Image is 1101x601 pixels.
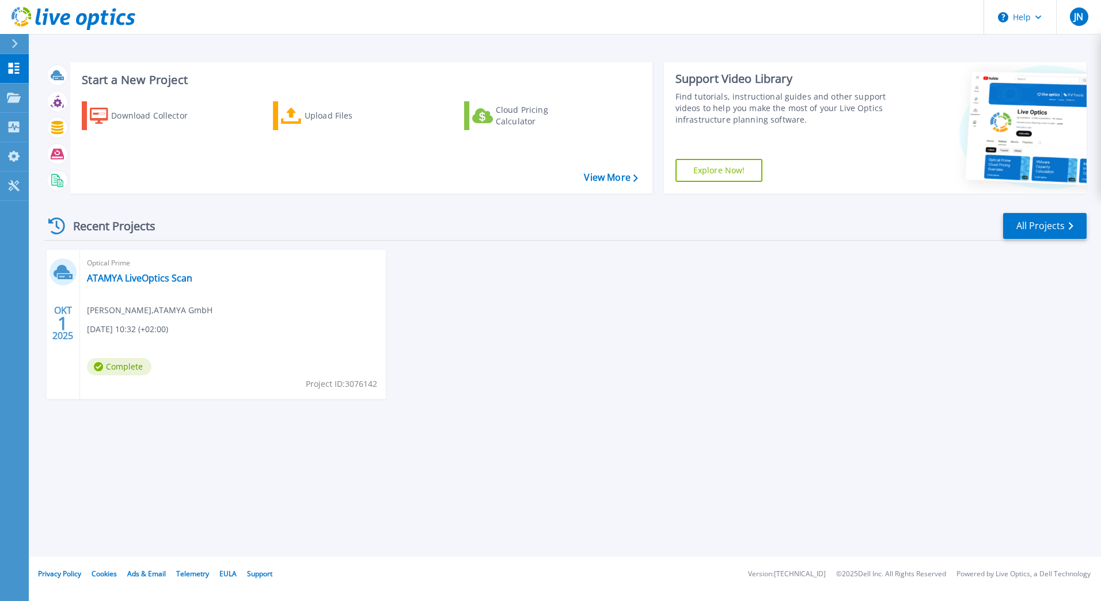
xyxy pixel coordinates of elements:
div: Support Video Library [675,71,891,86]
div: Download Collector [111,104,203,127]
a: Cloud Pricing Calculator [464,101,593,130]
a: Cookies [92,569,117,579]
span: Optical Prime [87,257,379,269]
div: Recent Projects [44,212,171,240]
a: Download Collector [82,101,210,130]
a: ATAMYA LiveOptics Scan [87,272,192,284]
span: [PERSON_NAME] , ATAMYA GmbH [87,304,212,317]
li: Powered by Live Optics, a Dell Technology [956,570,1091,578]
a: View More [584,172,637,183]
span: [DATE] 10:32 (+02:00) [87,323,168,336]
a: Privacy Policy [38,569,81,579]
div: Upload Files [305,104,397,127]
span: Project ID: 3076142 [306,378,377,390]
span: JN [1074,12,1083,21]
a: Support [247,569,272,579]
a: Telemetry [176,569,209,579]
a: Explore Now! [675,159,763,182]
li: © 2025 Dell Inc. All Rights Reserved [836,570,946,578]
li: Version: [TECHNICAL_ID] [748,570,826,578]
a: Upload Files [273,101,401,130]
a: Ads & Email [127,569,166,579]
div: OKT 2025 [52,302,74,344]
div: Find tutorials, instructional guides and other support videos to help you make the most of your L... [675,91,891,125]
div: Cloud Pricing Calculator [496,104,588,127]
a: All Projects [1003,213,1087,239]
h3: Start a New Project [82,74,637,86]
span: 1 [58,318,68,328]
span: Complete [87,358,151,375]
a: EULA [219,569,237,579]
